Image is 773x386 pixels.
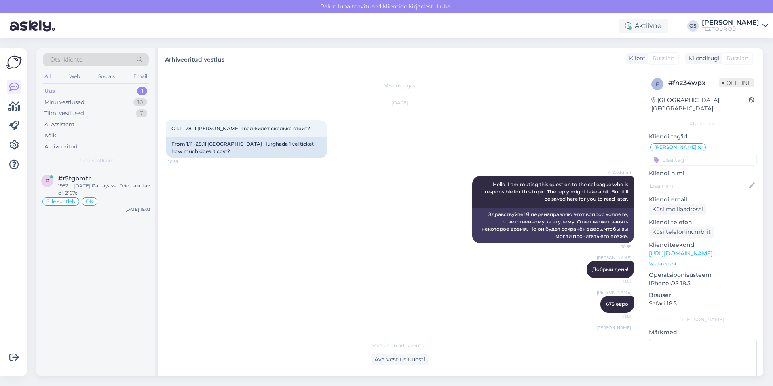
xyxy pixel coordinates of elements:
p: iPhone OS 18.5 [649,279,757,288]
span: [PERSON_NAME] [597,289,631,295]
div: Küsi telefoninumbrit [649,227,714,238]
span: 675 евро [606,301,628,307]
div: All [43,71,52,82]
div: [PERSON_NAME] [702,19,759,26]
a: [URL][DOMAIN_NAME] [649,250,712,257]
div: Socials [97,71,116,82]
div: Kõik [44,131,56,140]
div: Email [132,71,149,82]
p: Klienditeekond [649,241,757,249]
div: Aktiivne [619,19,668,33]
span: #r5tgbmtr [58,175,91,182]
span: AI Assistent [601,170,631,176]
a: [PERSON_NAME]TEZ TOUR OÜ [702,19,768,32]
span: [PERSON_NAME] [597,255,631,261]
div: 1952.e [DATE] Pattayasse Teie pakutav oli 2167e [58,182,150,197]
div: AI Assistent [44,121,74,129]
div: From 1.11 -28.11 [GEOGRAPHIC_DATA] Hurghada 1 vel ticket how much does it cost? [166,137,327,158]
p: Brauser [649,291,757,299]
span: 10:59 [601,244,631,250]
span: С 1.11 -28.11 [PERSON_NAME] 1 вел билет сколько стоит? [171,125,310,131]
input: Lisa nimi [649,181,748,190]
div: 7 [136,109,147,117]
span: 11:01 [601,278,631,284]
span: Russian [653,54,674,63]
p: Kliendi nimi [649,169,757,178]
span: Hello, I am routing this question to the colleague who is responsible for this topic. The reply m... [485,181,629,202]
div: Vestlus algas [166,82,634,89]
div: Minu vestlused [44,98,84,106]
span: [PERSON_NAME] [596,324,631,331]
span: Sille suhtleb [46,199,75,204]
span: f [656,81,659,87]
p: Märkmed [649,328,757,337]
p: Kliendi telefon [649,218,757,227]
span: 11:01 [601,313,631,319]
p: Kliendi email [649,195,757,204]
span: Vestlus on arhiveeritud [372,342,428,349]
div: [GEOGRAPHIC_DATA], [GEOGRAPHIC_DATA] [651,96,749,113]
div: Klienditugi [685,54,720,63]
p: Safari 18.5 [649,299,757,308]
span: Luba [434,3,453,10]
div: Arhiveeritud [44,143,78,151]
div: Здравствуйте! Я перенаправляю этот вопрос коллеге, ответственному за эту тему. Ответ может занять... [472,208,634,243]
p: Operatsioonisüsteem [649,271,757,279]
div: 1 [137,87,147,95]
div: Uus [44,87,55,95]
span: Otsi kliente [50,55,82,64]
div: OS [687,20,699,32]
div: Ava vestlus uuesti [371,354,429,365]
span: [PERSON_NAME] [654,145,697,150]
span: 10:59 [168,159,199,165]
span: Offline [719,78,754,87]
div: Tiimi vestlused [44,109,84,117]
div: TEZ TOUR OÜ [702,26,759,32]
span: r [46,178,49,184]
div: [DATE] 15:03 [125,206,150,212]
div: Klient [626,54,646,63]
div: # fnz34wpx [668,78,719,88]
div: [PERSON_NAME] [649,316,757,323]
div: 10 [133,98,147,106]
span: Russian [727,54,748,63]
p: Kliendi tag'id [649,132,757,141]
div: Kliendi info [649,120,757,127]
img: Askly Logo [6,55,22,70]
p: Vaata edasi ... [649,260,757,267]
span: Добрый день! [592,266,628,272]
input: Lisa tag [649,154,757,166]
span: Uued vestlused [77,157,115,164]
div: [DATE] [166,99,634,106]
label: Arhiveeritud vestlus [165,53,224,64]
div: Web [68,71,82,82]
span: OK [86,199,93,204]
div: Küsi meiliaadressi [649,204,706,215]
